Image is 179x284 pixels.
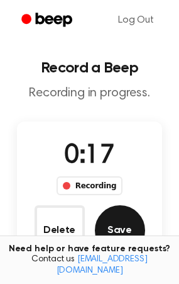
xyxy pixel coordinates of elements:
h1: Record a Beep [10,60,169,76]
p: Recording in progress. [10,86,169,101]
span: Contact us [8,254,171,276]
a: Beep [13,8,84,33]
button: Delete Audio Record [35,205,85,256]
button: Save Audio Record [95,205,145,256]
a: Log Out [106,5,166,35]
a: [EMAIL_ADDRESS][DOMAIN_NAME] [57,255,148,275]
span: 0:17 [64,143,114,169]
div: Recording [57,176,122,195]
